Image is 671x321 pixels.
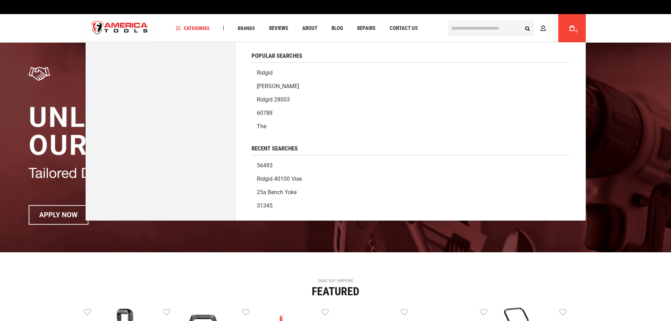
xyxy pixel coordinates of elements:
a: store logo [86,15,154,42]
div: SAME DAY SHIPPING [84,279,588,283]
span: Blog [331,26,343,31]
span: Popular Searches [251,53,302,59]
a: [PERSON_NAME] [251,80,570,93]
span: Recent Searches [251,146,298,152]
a: Blog [328,24,346,33]
div: Featured [84,286,588,297]
span: Reviews [269,26,288,31]
a: Brands [235,24,258,33]
span: 0 [576,29,578,33]
a: ridgid 40100 vise [251,172,570,186]
span: Contact Us [390,26,418,31]
span: About [302,26,317,31]
a: Repairs [354,24,379,33]
a: Ridgid 28003 [251,93,570,106]
button: Search [521,21,534,35]
img: America Tools [86,15,154,42]
span: Repairs [357,26,375,31]
a: Ridgid [251,66,570,80]
a: Reviews [266,24,291,33]
a: Categories [173,24,213,33]
span: Brands [238,26,255,31]
a: 25a bench yoke [251,186,570,199]
a: 60788 [251,106,570,120]
a: 56493 [251,159,570,172]
a: The [251,120,570,133]
a: 31345 [251,199,570,212]
a: Contact Us [386,24,421,33]
span: Categories [176,26,210,31]
a: About [299,24,321,33]
a: 0 [565,14,579,42]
